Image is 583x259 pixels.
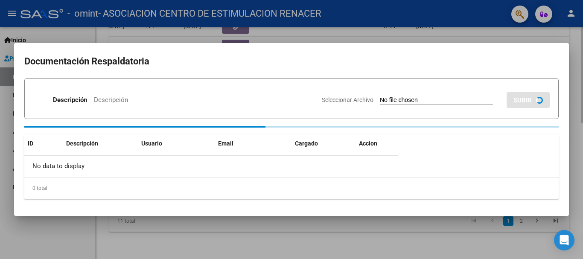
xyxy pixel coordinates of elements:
[63,134,138,153] datatable-header-cell: Descripción
[554,230,574,250] div: Open Intercom Messenger
[24,178,559,199] div: 0 total
[291,134,356,153] datatable-header-cell: Cargado
[359,140,377,147] span: Accion
[141,140,162,147] span: Usuario
[513,96,532,104] span: SUBIR
[138,134,215,153] datatable-header-cell: Usuario
[356,134,398,153] datatable-header-cell: Accion
[507,92,550,108] button: SUBIR
[322,96,373,103] span: Seleccionar Archivo
[218,140,233,147] span: Email
[215,134,291,153] datatable-header-cell: Email
[53,95,87,105] p: Descripción
[24,134,63,153] datatable-header-cell: ID
[28,140,33,147] span: ID
[66,140,98,147] span: Descripción
[24,156,398,177] div: No data to display
[295,140,318,147] span: Cargado
[24,53,559,70] h2: Documentación Respaldatoria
